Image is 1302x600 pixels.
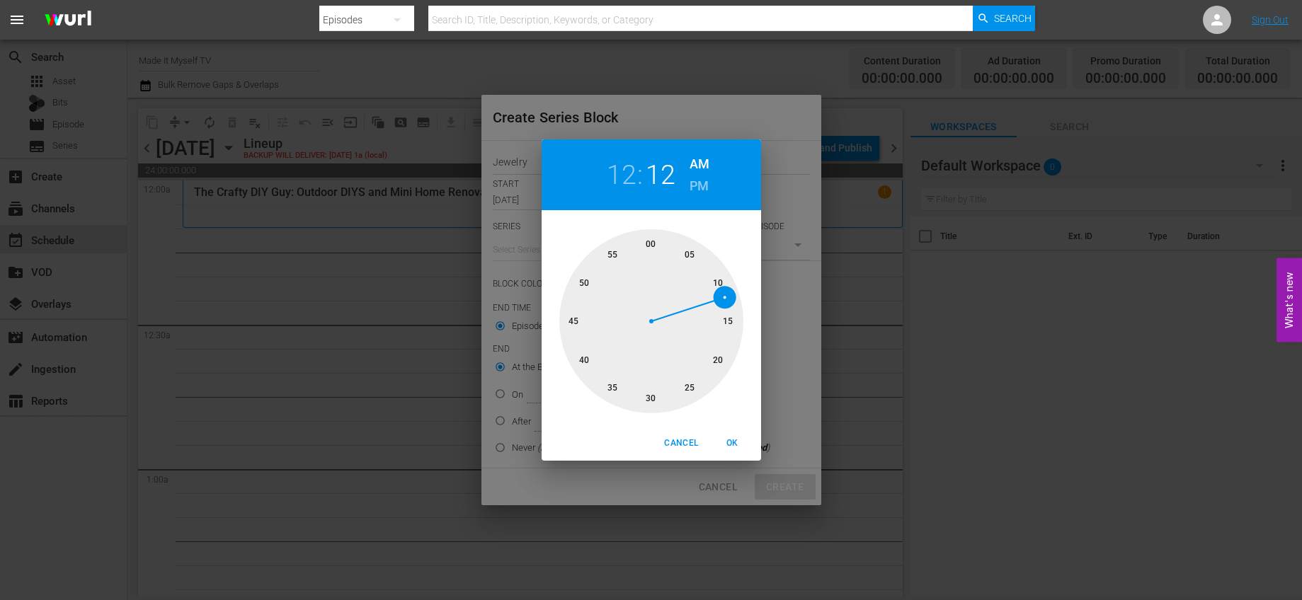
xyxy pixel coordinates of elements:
[664,436,698,451] span: Cancel
[658,432,704,455] button: Cancel
[1277,258,1302,342] button: Open Feedback Widget
[710,432,755,455] button: OK
[994,6,1032,31] span: Search
[690,175,709,197] button: PM
[1252,14,1289,25] a: Sign Out
[637,159,643,191] h2: :
[690,153,709,175] button: AM
[646,159,675,191] button: 12
[34,4,102,37] img: ans4CAIJ8jUAAAAAAAAAAAAAAAAAAAAAAAAgQb4GAAAAAAAAAAAAAAAAAAAAAAAAJMjXAAAAAAAAAAAAAAAAAAAAAAAAgAT5G...
[607,159,636,191] button: 12
[8,11,25,28] span: menu
[716,436,750,451] span: OK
